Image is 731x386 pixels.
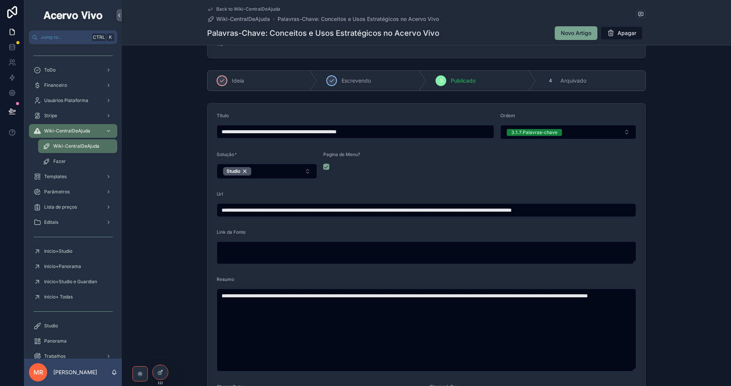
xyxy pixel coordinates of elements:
span: Início+Studio [44,248,72,254]
span: Panorama [44,338,67,344]
a: Início+Studio [29,244,117,258]
span: K [107,34,113,40]
h1: Palavras-Chave: Conceitos e Usos Estratégicos no Acervo Vivo [207,28,439,38]
span: Escrevendo [342,77,371,85]
button: Select Button [217,164,317,179]
span: Início+Studio e Guardian [44,279,97,285]
span: Resumo [217,276,234,282]
a: ToDo [29,63,117,77]
span: Ctrl [92,33,106,41]
a: Wiki-CentralDeAjuda [38,139,117,153]
a: Fazer [38,155,117,168]
span: ToDo [44,67,56,73]
a: Wiki-CentralDeAjuda [29,124,117,138]
a: Panorama [29,334,117,348]
span: Arquivado [560,77,586,85]
span: Solução [217,152,234,157]
span: 4 [549,78,552,84]
img: App logo [42,9,104,21]
button: Unselect 1 [223,167,251,175]
div: scrollable content [24,44,122,359]
span: Publicado [451,77,476,85]
span: Editais [44,219,58,225]
span: MR [34,368,43,377]
span: Trabalhos [44,353,65,359]
div: 3.1.7.Palavras-chave [511,129,557,136]
span: Jump to... [41,34,89,40]
span: Início+Panorama [44,263,81,270]
span: Url [217,191,223,197]
button: Novo Artigo [555,26,597,40]
span: Wiki-CentralDeAjuda [53,143,99,149]
a: Financeiro [29,78,117,92]
span: Studio [44,323,58,329]
span: Parâmetros [44,189,70,195]
span: 3 [440,78,442,84]
span: Studio [227,168,240,174]
a: Início+Panorama [29,260,117,273]
button: Apagar [600,26,643,40]
span: Pagina de Menu? [323,152,360,157]
a: Lista de preços [29,200,117,214]
a: Início+Studio e Guardian [29,275,117,289]
button: Jump to...CtrlK [29,30,117,44]
span: Novo Artigo [561,29,591,37]
a: Stripe [29,109,117,123]
span: Wiki-CentralDeAjuda [44,128,90,134]
a: Back to Wiki-CentralDeAjuda [207,6,280,12]
span: Lista de preços [44,204,77,210]
p: [PERSON_NAME] [53,368,97,376]
a: Parâmetros [29,185,117,199]
span: Financeiro [44,82,67,88]
span: Título [217,113,229,118]
span: Wiki-CentralDeAjuda [216,15,270,23]
span: Fazer [53,158,66,164]
a: Studio [29,319,117,333]
span: Ordem [500,113,515,118]
a: Editais [29,215,117,229]
span: Ideia [232,77,244,85]
span: Usuários Plataforma [44,97,88,104]
span: Templates [44,174,67,180]
span: Back to Wiki-CentralDeAjuda [216,6,280,12]
button: Select Button [500,125,636,139]
a: Wiki-CentralDeAjuda [207,15,270,23]
span: Stripe [44,113,57,119]
a: Trabalhos [29,349,117,363]
span: Apagar [618,29,636,37]
span: Início+ Todas [44,294,73,300]
a: Início+ Todas [29,290,117,304]
span: Link da Fonte [217,229,246,235]
a: Templates [29,170,117,183]
a: Palavras-Chave: Conceitos e Usos Estratégicos no Acervo Vivo [278,15,439,23]
a: Usuários Plataforma [29,94,117,107]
